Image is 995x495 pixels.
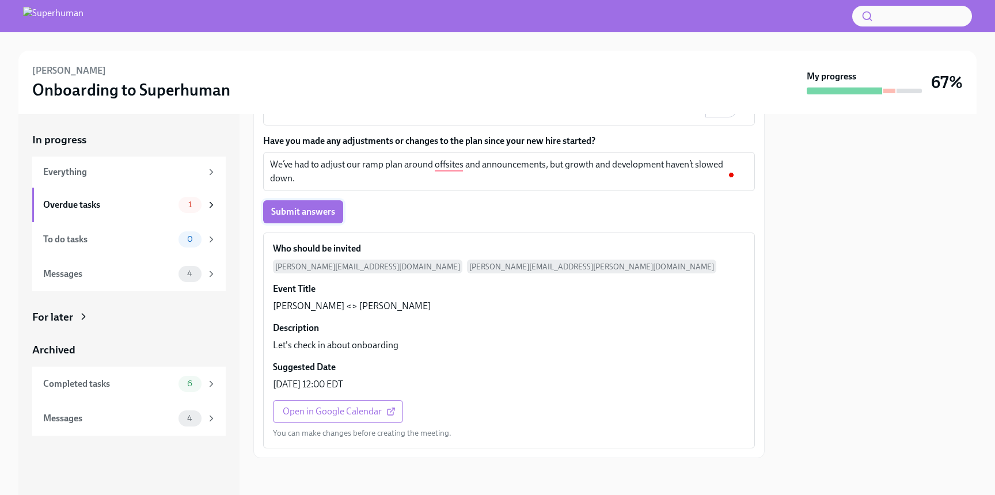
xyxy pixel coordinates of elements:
[181,200,199,209] span: 1
[273,283,316,295] h6: Event Title
[807,70,856,83] strong: My progress
[180,379,199,388] span: 6
[283,406,393,417] span: Open in Google Calendar
[32,188,226,222] a: Overdue tasks1
[43,199,174,211] div: Overdue tasks
[32,401,226,436] a: Messages4
[180,235,200,243] span: 0
[43,378,174,390] div: Completed tasks
[270,158,748,185] textarea: To enrich screen reader interactions, please activate Accessibility in Grammarly extension settings
[32,157,226,188] a: Everything
[43,166,202,178] div: Everything
[32,342,226,357] a: Archived
[32,79,230,100] h3: Onboarding to Superhuman
[32,310,73,325] div: For later
[180,414,199,422] span: 4
[931,72,963,93] h3: 67%
[273,339,398,352] p: Let's check in about onboarding
[23,7,83,25] img: Superhuman
[32,222,226,257] a: To do tasks0
[273,378,343,391] p: [DATE] 12:00 EDT
[32,367,226,401] a: Completed tasks6
[43,233,174,246] div: To do tasks
[263,200,343,223] button: Submit answers
[273,428,451,439] p: You can make changes before creating the meeting.
[43,268,174,280] div: Messages
[273,322,319,334] h6: Description
[273,260,462,273] span: [PERSON_NAME][EMAIL_ADDRESS][DOMAIN_NAME]
[263,135,755,147] label: Have you made any adjustments or changes to the plan since your new hire started?
[32,257,226,291] a: Messages4
[180,269,199,278] span: 4
[273,242,361,255] h6: Who should be invited
[32,310,226,325] a: For later
[32,132,226,147] a: In progress
[273,400,403,423] a: Open in Google Calendar
[43,412,174,425] div: Messages
[273,300,431,313] p: [PERSON_NAME] <> [PERSON_NAME]
[467,260,716,273] span: [PERSON_NAME][EMAIL_ADDRESS][PERSON_NAME][DOMAIN_NAME]
[273,361,336,374] h6: Suggested Date
[271,206,335,218] span: Submit answers
[32,64,106,77] h6: [PERSON_NAME]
